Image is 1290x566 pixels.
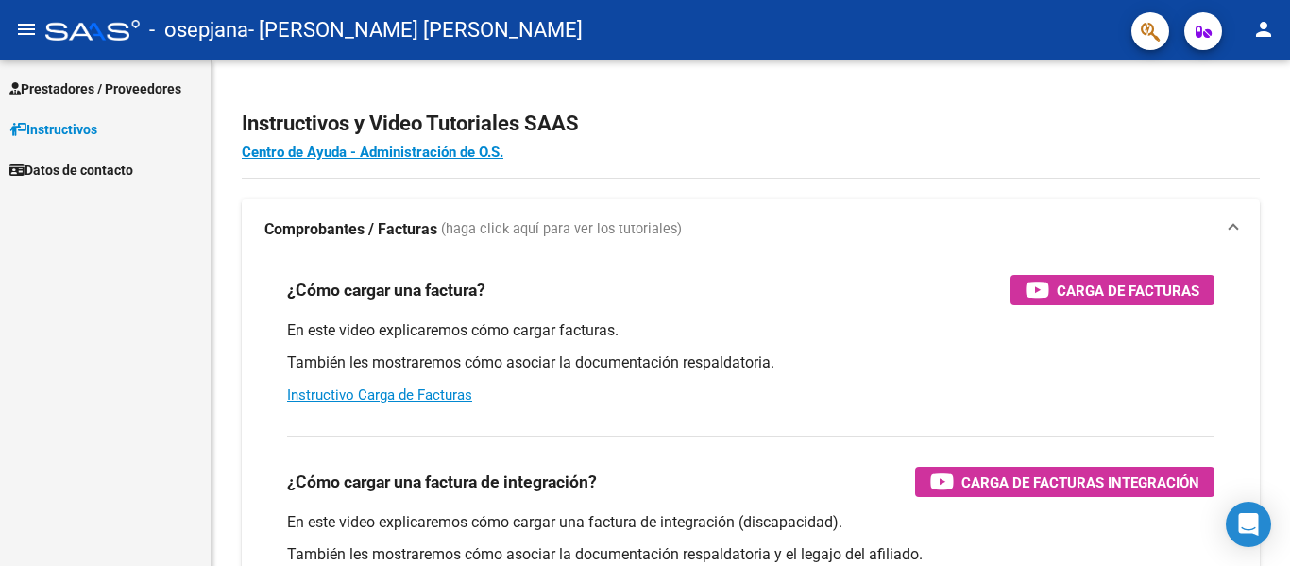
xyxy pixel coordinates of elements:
p: En este video explicaremos cómo cargar facturas. [287,320,1214,341]
p: También les mostraremos cómo asociar la documentación respaldatoria y el legajo del afiliado. [287,544,1214,565]
div: Open Intercom Messenger [1226,502,1271,547]
span: Carga de Facturas [1057,279,1199,302]
span: - [PERSON_NAME] [PERSON_NAME] [248,9,583,51]
span: (haga click aquí para ver los tutoriales) [441,219,682,240]
h3: ¿Cómo cargar una factura de integración? [287,469,597,495]
p: También les mostraremos cómo asociar la documentación respaldatoria. [287,352,1214,373]
span: Instructivos [9,119,97,140]
strong: Comprobantes / Facturas [264,219,437,240]
span: Datos de contacto [9,160,133,180]
h2: Instructivos y Video Tutoriales SAAS [242,106,1260,142]
p: En este video explicaremos cómo cargar una factura de integración (discapacidad). [287,512,1214,533]
a: Centro de Ayuda - Administración de O.S. [242,144,503,161]
button: Carga de Facturas [1010,275,1214,305]
span: Prestadores / Proveedores [9,78,181,99]
button: Carga de Facturas Integración [915,467,1214,497]
span: Carga de Facturas Integración [961,471,1199,494]
a: Instructivo Carga de Facturas [287,386,472,403]
h3: ¿Cómo cargar una factura? [287,277,485,303]
mat-icon: menu [15,18,38,41]
span: - osepjana [149,9,248,51]
mat-expansion-panel-header: Comprobantes / Facturas (haga click aquí para ver los tutoriales) [242,199,1260,260]
mat-icon: person [1252,18,1275,41]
